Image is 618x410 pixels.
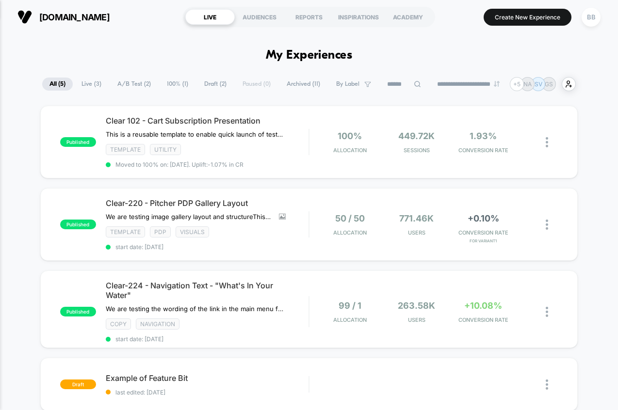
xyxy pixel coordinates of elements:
span: draft [60,379,96,389]
span: Allocation [333,229,367,236]
span: 771.46k [399,213,434,223]
div: INSPIRATIONS [334,9,383,25]
button: [DOMAIN_NAME] [15,9,113,25]
img: end [494,81,500,87]
span: [DOMAIN_NAME] [39,12,110,22]
span: 263.58k [398,300,435,311]
span: A/B Test ( 2 ) [110,78,158,91]
span: published [60,307,96,316]
span: Clear 102 - Cart Subscription Presentation [106,116,309,126]
span: Users [386,229,447,236]
span: PDP [150,226,171,237]
span: Live ( 3 ) [74,78,109,91]
button: Create New Experience [484,9,571,26]
span: last edited: [DATE] [106,389,309,396]
span: CONVERSION RATE [453,229,514,236]
img: Visually logo [17,10,32,24]
span: +0.10% [468,213,499,223]
span: +10.08% [464,300,502,311]
span: Sessions [386,147,447,154]
span: 99 / 1 [339,300,361,311]
span: 50 / 50 [335,213,365,223]
span: Template [106,226,145,237]
span: copy [106,318,131,330]
span: published [60,220,96,229]
span: Clear-224 - Navigation Text - "What's In Your Water" [106,281,309,300]
span: 449.72k [398,131,435,141]
span: All ( 5 ) [42,78,73,91]
span: Clear-220 - Pitcher PDP Gallery Layout [106,198,309,208]
button: BB [579,7,603,27]
div: LIVE [185,9,235,25]
div: AUDIENCES [235,9,284,25]
span: for Variant1 [453,238,514,243]
div: REPORTS [284,9,334,25]
span: By Label [336,80,359,88]
p: SV [535,80,542,88]
span: CONVERSION RATE [453,316,514,323]
span: This is a reusable template to enable quick launch of tests that are built in the codebase instea... [106,130,286,138]
p: GS [545,80,553,88]
span: Example of Feature Bit [106,373,309,383]
span: start date: [DATE] [106,335,309,343]
span: We are testing the wording of the link in the main menu for both mobile and desktop.This Jira tic... [106,305,286,313]
span: start date: [DATE] [106,243,309,251]
span: Visuals [176,226,209,237]
span: 100% ( 1 ) [160,78,195,91]
span: Template [106,144,145,155]
span: Navigation [136,318,179,330]
span: Allocation [333,316,367,323]
p: NA [523,80,532,88]
span: Archived ( 11 ) [279,78,327,91]
span: Users [386,316,447,323]
img: close [546,220,548,230]
span: Moved to 100% on: [DATE] . Uplift: -1.07% in CR [115,161,244,168]
span: We are testing image gallery layout and structureThis Jira ticket: [URL][DOMAIN_NAME] are testing... [106,213,272,221]
span: 100% [338,131,362,141]
img: close [546,307,548,317]
span: 1.93% [470,131,497,141]
span: CONVERSION RATE [453,147,514,154]
span: Allocation [333,147,367,154]
img: close [546,137,548,147]
img: close [546,379,548,390]
h1: My Experiences [266,48,353,63]
div: ACADEMY [383,9,433,25]
span: Draft ( 2 ) [197,78,234,91]
div: BB [582,8,601,27]
div: + 5 [510,77,524,91]
span: published [60,137,96,147]
span: Utility [150,144,181,155]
